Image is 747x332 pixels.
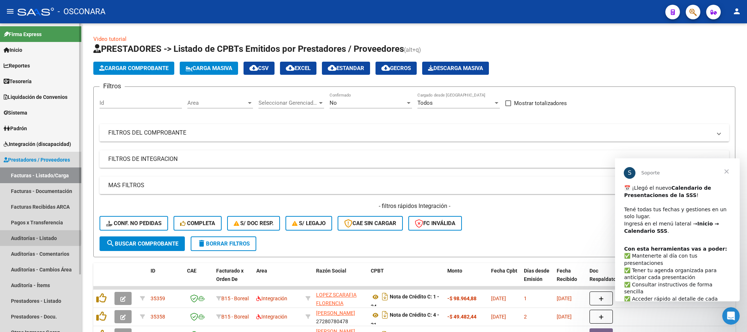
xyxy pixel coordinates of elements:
[280,62,316,75] button: EXCEL
[447,268,462,274] span: Monto
[488,263,521,295] datatable-header-cell: Fecha Cpbt
[524,296,527,301] span: 1
[187,268,197,274] span: CAE
[93,62,174,75] button: Cargar Comprobante
[258,100,318,106] span: Seleccionar Gerenciador
[108,129,712,137] mat-panel-title: FILTROS DEL COMPROBANTE
[244,62,275,75] button: CSV
[4,140,71,148] span: Integración (discapacidad)
[381,63,390,72] mat-icon: cloud_download
[256,296,287,301] span: Integración
[100,202,729,210] h4: - filtros rápidos Integración -
[428,65,483,72] span: Descarga Masiva
[93,36,127,42] a: Video tutorial
[444,263,488,295] datatable-header-cell: Monto
[554,263,587,295] datatable-header-cell: Fecha Recibido
[338,216,403,231] button: CAE SIN CARGAR
[380,309,390,321] i: Descargar documento
[4,93,67,101] span: Liquidación de Convenios
[422,62,489,75] button: Descarga Masiva
[256,268,267,274] span: Area
[524,268,549,282] span: Días desde Emisión
[108,155,712,163] mat-panel-title: FILTROS DE INTEGRACION
[732,7,741,16] mat-icon: person
[408,216,462,231] button: FC Inválida
[376,62,417,75] button: Gecros
[404,46,421,53] span: (alt+q)
[328,65,364,72] span: Estandar
[524,314,527,320] span: 2
[100,236,185,251] button: Buscar Comprobante
[330,100,337,106] span: No
[381,65,411,72] span: Gecros
[417,100,433,106] span: Todos
[4,46,22,54] span: Inicio
[316,310,355,316] span: [PERSON_NAME]
[415,220,455,227] span: FC Inválida
[108,181,712,189] mat-panel-title: MAS FILTROS
[100,150,729,168] mat-expansion-panel-header: FILTROS DE INTEGRACION
[322,62,370,75] button: Estandar
[151,314,165,320] span: 35358
[286,65,311,72] span: EXCEL
[93,44,404,54] span: PRESTADORES -> Listado de CPBTs Emitidos por Prestadores / Proveedores
[249,65,269,72] span: CSV
[6,7,15,16] mat-icon: menu
[100,216,168,231] button: Conf. no pedidas
[285,216,332,231] button: S/ legajo
[368,263,444,295] datatable-header-cell: CPBT
[106,239,115,248] mat-icon: search
[491,268,517,274] span: Fecha Cpbt
[590,268,622,282] span: Doc Respaldatoria
[371,294,439,310] strong: Nota de Crédito C: 1 - 24
[316,292,357,306] span: LOPEZ SCARAFIA FLORENCIA
[100,81,125,91] h3: Filtros
[316,309,365,324] div: 27280780478
[180,220,215,227] span: Completa
[221,314,249,320] span: B15 - Boreal
[100,177,729,194] mat-expansion-panel-header: MAS FILTROS
[4,62,30,70] span: Reportes
[174,216,222,231] button: Completa
[191,236,256,251] button: Borrar Filtros
[184,263,213,295] datatable-header-cell: CAE
[99,65,168,72] span: Cargar Comprobante
[371,268,384,274] span: CPBT
[148,263,184,295] datatable-header-cell: ID
[4,30,42,38] span: Firma Express
[316,268,346,274] span: Razón Social
[180,62,238,75] button: Carga Masiva
[328,63,336,72] mat-icon: cloud_download
[234,220,274,227] span: S/ Doc Resp.
[313,263,368,295] datatable-header-cell: Razón Social
[722,307,740,325] iframe: Intercom live chat
[286,63,295,72] mat-icon: cloud_download
[106,220,162,227] span: Conf. no pedidas
[344,220,396,227] span: CAE SIN CARGAR
[253,263,303,295] datatable-header-cell: Area
[447,314,476,320] strong: -$ 49.482,44
[380,291,390,302] i: Descargar documento
[587,263,630,295] datatable-header-cell: Doc Respaldatoria
[249,63,258,72] mat-icon: cloud_download
[221,296,249,301] span: B15 - Boreal
[187,100,246,106] span: Area
[422,62,489,75] app-download-masive: Descarga masiva de comprobantes (adjuntos)
[58,4,105,20] span: - OSCONARA
[557,268,577,282] span: Fecha Recibido
[151,268,155,274] span: ID
[256,314,287,320] span: Integración
[197,240,250,247] span: Borrar Filtros
[4,156,70,164] span: Prestadores / Proveedores
[4,109,27,117] span: Sistema
[197,239,206,248] mat-icon: delete
[491,314,506,320] span: [DATE]
[521,263,554,295] datatable-header-cell: Días desde Emisión
[106,240,178,247] span: Buscar Comprobante
[186,65,232,72] span: Carga Masiva
[557,296,572,301] span: [DATE]
[9,87,116,173] div: ​✅ Mantenerte al día con tus presentaciones ✅ Tener tu agenda organizada para anticipar cada pres...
